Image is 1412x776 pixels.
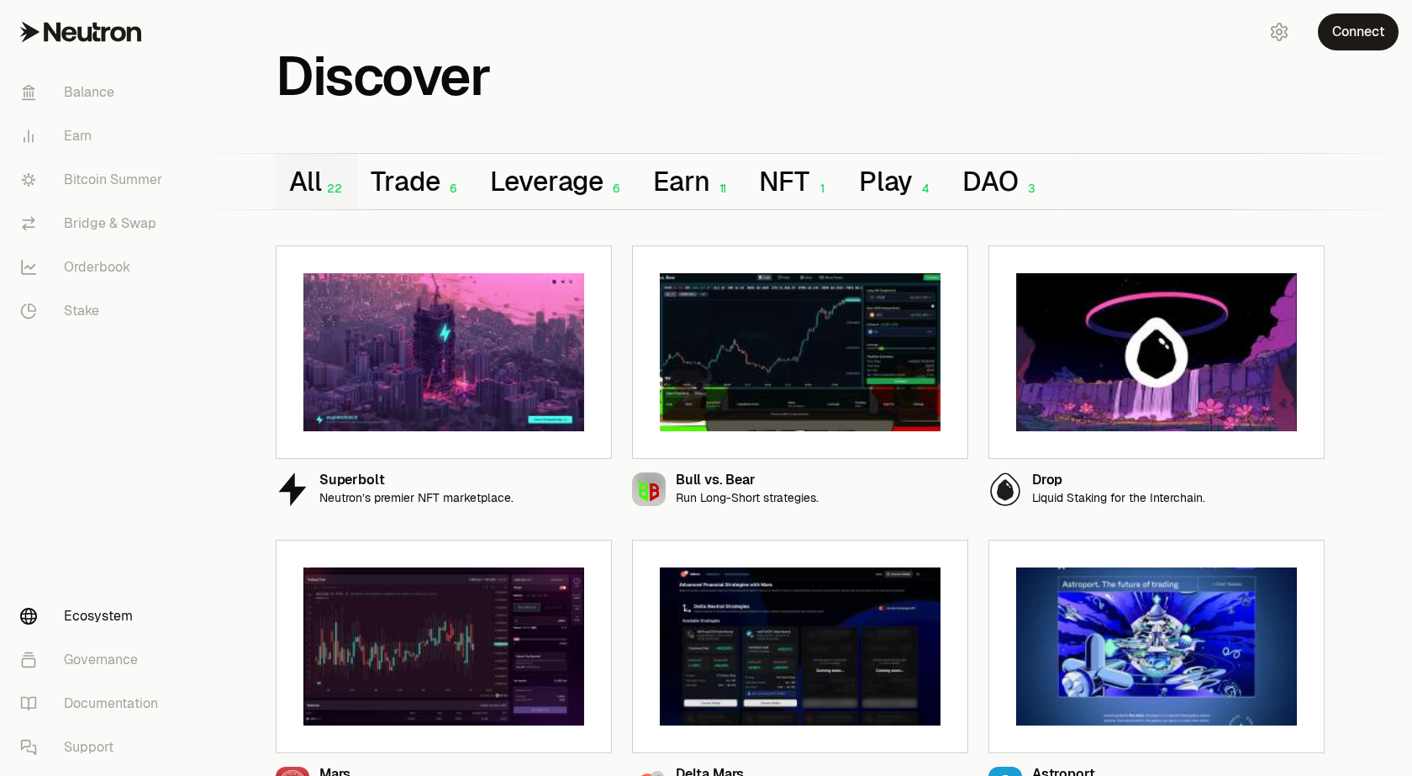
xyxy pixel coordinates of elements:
[709,182,732,196] div: 11
[357,154,476,209] button: Trade
[7,289,182,333] a: Stake
[477,154,640,209] button: Leverage
[809,182,832,196] div: 1
[1016,567,1297,726] img: Astroport preview image
[7,71,182,114] a: Balance
[676,491,819,505] p: Run Long-Short strategies.
[913,182,935,196] div: 4
[7,245,182,289] a: Orderbook
[321,182,344,196] div: 22
[676,473,819,488] div: Bull vs. Bear
[440,182,463,196] div: 6
[660,567,940,726] img: Delta Mars preview image
[7,638,182,682] a: Governance
[949,154,1054,209] button: DAO
[319,473,514,488] div: Superbolt
[7,114,182,158] a: Earn
[603,182,626,196] div: 6
[7,158,182,202] a: Bitcoin Summer
[303,273,584,431] img: Superbolt preview image
[319,491,514,505] p: Neutron’s premier NFT marketplace.
[1032,473,1205,488] div: Drop
[7,202,182,245] a: Bridge & Swap
[276,154,357,209] button: All
[276,54,490,99] h1: Discover
[660,273,940,431] img: Bull vs. Bear preview image
[746,154,845,209] button: NFT
[303,567,584,726] img: Mars preview image
[1016,273,1297,431] img: Drop preview image
[846,154,949,209] button: Play
[7,726,182,769] a: Support
[1032,491,1205,505] p: Liquid Staking for the Interchain.
[1019,182,1041,196] div: 3
[1318,13,1399,50] button: Connect
[7,594,182,638] a: Ecosystem
[7,682,182,726] a: Documentation
[640,154,746,209] button: Earn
